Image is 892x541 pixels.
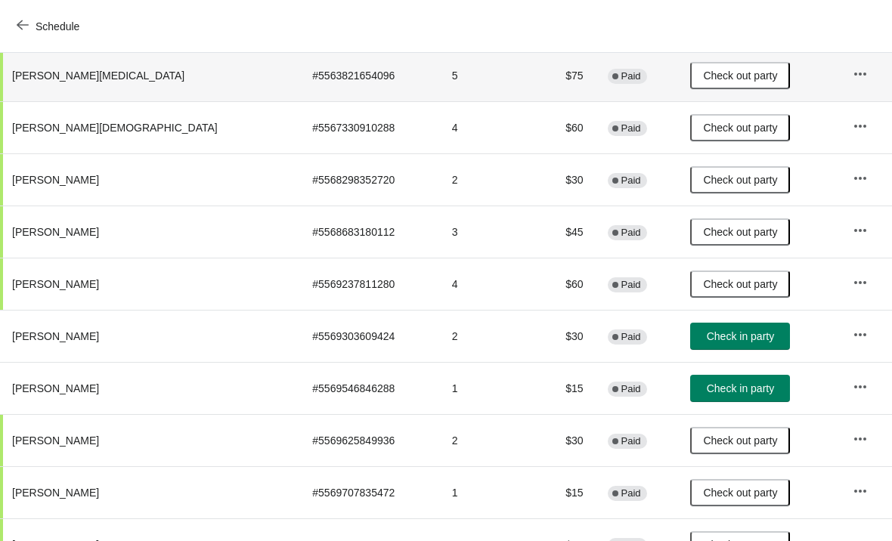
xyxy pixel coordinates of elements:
[440,310,534,362] td: 2
[621,175,641,187] span: Paid
[703,70,777,82] span: Check out party
[534,414,596,466] td: $30
[300,258,439,310] td: # 5569237811280
[703,122,777,134] span: Check out party
[703,226,777,238] span: Check out party
[300,466,439,518] td: # 5569707835472
[534,206,596,258] td: $45
[12,330,99,342] span: [PERSON_NAME]
[12,226,99,238] span: [PERSON_NAME]
[690,62,790,89] button: Check out party
[621,435,641,447] span: Paid
[534,258,596,310] td: $60
[703,278,777,290] span: Check out party
[703,487,777,499] span: Check out party
[621,331,641,343] span: Paid
[534,466,596,518] td: $15
[534,362,596,414] td: $15
[12,278,99,290] span: [PERSON_NAME]
[534,310,596,362] td: $30
[12,487,99,499] span: [PERSON_NAME]
[690,270,790,298] button: Check out party
[690,427,790,454] button: Check out party
[690,479,790,506] button: Check out party
[534,49,596,101] td: $75
[621,70,641,82] span: Paid
[440,258,534,310] td: 4
[300,49,439,101] td: # 5563821654096
[621,279,641,291] span: Paid
[621,487,641,499] span: Paid
[8,13,91,40] button: Schedule
[621,383,641,395] span: Paid
[36,20,79,32] span: Schedule
[440,362,534,414] td: 1
[690,323,790,350] button: Check in party
[300,362,439,414] td: # 5569546846288
[534,101,596,153] td: $60
[440,414,534,466] td: 2
[690,375,790,402] button: Check in party
[621,122,641,134] span: Paid
[12,434,99,447] span: [PERSON_NAME]
[12,382,99,394] span: [PERSON_NAME]
[440,466,534,518] td: 1
[621,227,641,239] span: Paid
[440,49,534,101] td: 5
[300,310,439,362] td: # 5569303609424
[440,101,534,153] td: 4
[707,382,774,394] span: Check in party
[12,174,99,186] span: [PERSON_NAME]
[703,434,777,447] span: Check out party
[300,153,439,206] td: # 5568298352720
[690,166,790,193] button: Check out party
[707,330,774,342] span: Check in party
[300,206,439,258] td: # 5568683180112
[440,206,534,258] td: 3
[300,101,439,153] td: # 5567330910288
[300,414,439,466] td: # 5569625849936
[703,174,777,186] span: Check out party
[12,70,184,82] span: [PERSON_NAME][MEDICAL_DATA]
[440,153,534,206] td: 2
[690,114,790,141] button: Check out party
[690,218,790,246] button: Check out party
[12,122,218,134] span: [PERSON_NAME][DEMOGRAPHIC_DATA]
[534,153,596,206] td: $30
